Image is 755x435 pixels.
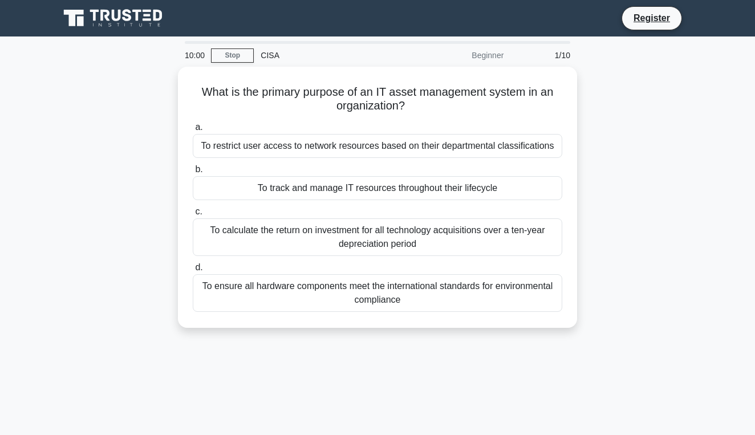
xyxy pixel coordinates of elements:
[192,85,563,113] h5: What is the primary purpose of an IT asset management system in an organization?
[627,11,677,25] a: Register
[211,48,254,63] a: Stop
[411,44,510,67] div: Beginner
[195,164,202,174] span: b.
[193,218,562,256] div: To calculate the return on investment for all technology acquisitions over a ten-year depreciatio...
[193,134,562,158] div: To restrict user access to network resources based on their departmental classifications
[510,44,577,67] div: 1/10
[195,206,202,216] span: c.
[178,44,211,67] div: 10:00
[195,122,202,132] span: a.
[193,274,562,312] div: To ensure all hardware components meet the international standards for environmental compliance
[193,176,562,200] div: To track and manage IT resources throughout their lifecycle
[195,262,202,272] span: d.
[254,44,411,67] div: CISA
